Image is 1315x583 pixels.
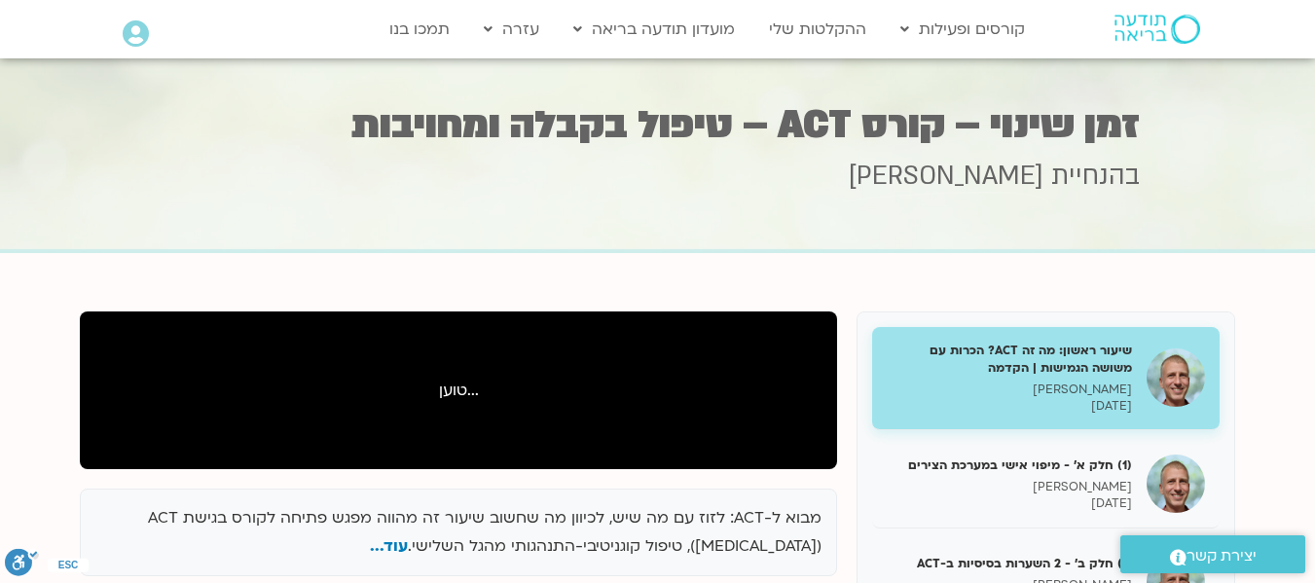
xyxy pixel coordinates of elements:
p: [DATE] [887,398,1132,415]
img: שיעור ראשון: מה זה ACT? הכרות עם משושה הגמישות | הקדמה [1147,348,1205,407]
img: תודעה בריאה [1114,15,1200,44]
a: יצירת קשר [1120,535,1305,573]
h5: (1) חלק א' - מיפוי אישי במערכת הצירים [887,456,1132,474]
a: מועדון תודעה בריאה [564,11,745,48]
span: עוד... [370,535,408,557]
a: תמכו בנו [380,11,459,48]
img: (1) חלק א' - מיפוי אישי במערכת הצירים [1147,455,1205,513]
p: [PERSON_NAME] [887,479,1132,495]
p: מבוא ל-ACT: לזוז עם מה שיש, לכיוון מה שחשוב שיעור זה מהווה מפגש פתיחה לקורס בגישת ACT ([MEDICAL_D... [95,504,822,561]
span: בהנחיית [1051,159,1140,194]
a: ההקלטות שלי [759,11,876,48]
a: קורסים ופעילות [891,11,1035,48]
p: [PERSON_NAME] [887,382,1132,398]
a: עזרה [474,11,549,48]
h1: זמן שינוי – קורס ACT – טיפול בקבלה ומחויבות [176,106,1140,144]
p: [DATE] [887,495,1132,512]
h5: (1) חלק ב' - 2 השערות בסיסיות ב-ACT [887,555,1132,572]
span: יצירת קשר [1187,543,1257,569]
h5: שיעור ראשון: מה זה ACT? הכרות עם משושה הגמישות | הקדמה [887,342,1132,377]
